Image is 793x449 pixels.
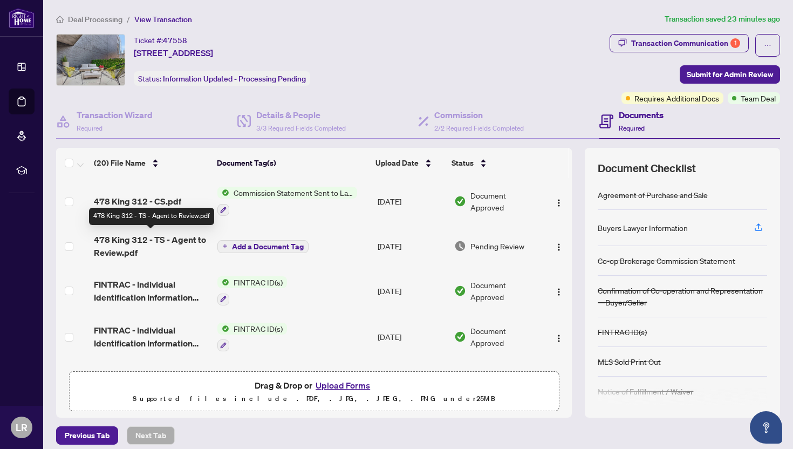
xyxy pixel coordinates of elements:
div: Buyers Lawyer Information [598,222,688,234]
div: Transaction Communication [631,35,740,52]
span: ellipsis [764,42,771,49]
span: Document Approved [470,325,541,349]
td: [DATE] [373,268,450,314]
th: Status [447,148,542,178]
span: Previous Tab [65,427,110,444]
button: Previous Tab [56,426,118,445]
img: Logo [555,334,563,343]
button: Transaction Communication1 [610,34,749,52]
span: Upload Date [375,157,419,169]
span: FINTRAC - Individual Identification Information Record.pdf [94,278,209,304]
th: Upload Date [371,148,447,178]
th: Document Tag(s) [213,148,372,178]
img: Document Status [454,331,466,343]
span: Document Approved [470,279,541,303]
h4: Commission [434,108,524,121]
span: Commission Statement Sent to Lawyer [229,187,357,199]
span: 2/2 Required Fields Completed [434,124,524,132]
span: (20) File Name [94,157,146,169]
img: Logo [555,288,563,296]
span: [STREET_ADDRESS] [134,46,213,59]
button: Open asap [750,411,782,444]
div: Notice of Fulfillment / Waiver [598,385,693,397]
div: Agreement of Purchase and Sale [598,189,708,201]
span: 47558 [163,36,187,45]
span: Status [452,157,474,169]
span: FINTRAC - Individual Identification Information Record.pdf [94,324,209,350]
img: IMG-C12241629_1.jpg [57,35,125,85]
img: Status Icon [217,323,229,335]
span: FINTRAC ID(s) [229,323,287,335]
button: Logo [550,193,568,210]
div: Status: [134,71,310,86]
span: Add a Document Tag [232,243,304,250]
span: Deal Processing [68,15,122,24]
span: Required [619,124,645,132]
article: Transaction saved 23 minutes ago [665,13,780,25]
img: Status Icon [217,276,229,288]
img: logo [9,8,35,28]
th: (20) File Name [90,148,213,178]
button: Logo [550,282,568,300]
p: Supported files include .PDF, .JPG, .JPEG, .PNG under 25 MB [76,392,552,405]
span: FINTRAC ID(s) [229,276,287,288]
button: Add a Document Tag [217,240,309,253]
div: 1 [730,38,740,48]
span: home [56,16,64,23]
img: Document Status [454,240,466,252]
button: Submit for Admin Review [680,65,780,84]
h4: Documents [619,108,664,121]
span: Drag & Drop or [255,378,373,392]
span: Document Approved [470,189,541,213]
div: Confirmation of Co-operation and Representation—Buyer/Seller [598,284,767,308]
button: Status IconFINTRAC ID(s) [217,276,287,305]
td: [DATE] [373,224,450,268]
button: Status IconCommission Statement Sent to Lawyer [217,187,357,216]
span: Requires Additional Docs [634,92,719,104]
img: Logo [555,243,563,251]
span: Document Checklist [598,161,696,176]
button: Status IconFINTRAC ID(s) [217,323,287,352]
img: Logo [555,199,563,207]
td: [DATE] [373,178,450,224]
div: FINTRAC ID(s) [598,326,647,338]
td: [DATE] [373,360,450,406]
button: Logo [550,328,568,345]
span: 478 King 312 - TS - Agent to Review.pdf [94,233,209,259]
span: Information Updated - Processing Pending [163,74,306,84]
h4: Details & People [256,108,346,121]
div: 478 King 312 - TS - Agent to Review.pdf [89,208,214,225]
span: Team Deal [741,92,776,104]
span: Drag & Drop orUpload FormsSupported files include .PDF, .JPG, .JPEG, .PNG under25MB [70,372,558,412]
div: MLS Sold Print Out [598,356,661,368]
span: View Transaction [134,15,192,24]
span: Submit for Admin Review [687,66,773,83]
li: / [127,13,130,25]
img: Document Status [454,285,466,297]
img: Document Status [454,195,466,207]
span: Required [77,124,102,132]
div: Ticket #: [134,34,187,46]
button: Add a Document Tag [217,239,309,253]
span: 478 King 312 - CS.pdf [94,195,181,208]
span: LR [16,420,28,435]
div: Co-op Brokerage Commission Statement [598,255,735,267]
span: Pending Review [470,240,524,252]
td: [DATE] [373,314,450,360]
button: Next Tab [127,426,175,445]
h4: Transaction Wizard [77,108,153,121]
span: 3/3 Required Fields Completed [256,124,346,132]
img: Status Icon [217,187,229,199]
span: plus [222,243,228,249]
button: Upload Forms [312,378,373,392]
button: Logo [550,237,568,255]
